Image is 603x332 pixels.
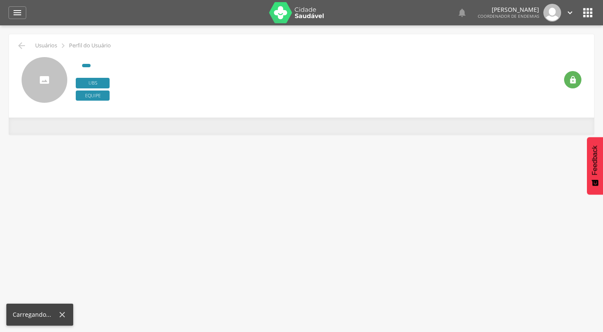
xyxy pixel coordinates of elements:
i:  [457,8,467,18]
a:  [565,4,575,22]
i:  [565,8,575,17]
p: Perfil do Usuário [69,42,111,49]
span: Feedback [591,145,599,175]
i:  [581,6,595,19]
button: Feedback - Mostrar pesquisa [587,137,603,195]
span: Ubs [76,78,110,88]
a:  [8,6,26,19]
a:  [457,4,467,22]
i: Voltar [17,41,27,51]
i:  [569,76,577,84]
i:  [58,41,68,50]
i:  [12,8,22,18]
p: Usuários [35,42,57,49]
div: Resetar senha [564,71,581,88]
span: Equipe [76,91,110,101]
p: [PERSON_NAME] [478,7,539,13]
div: Carregando... [13,310,58,319]
span: Coordenador de Endemias [478,13,539,19]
